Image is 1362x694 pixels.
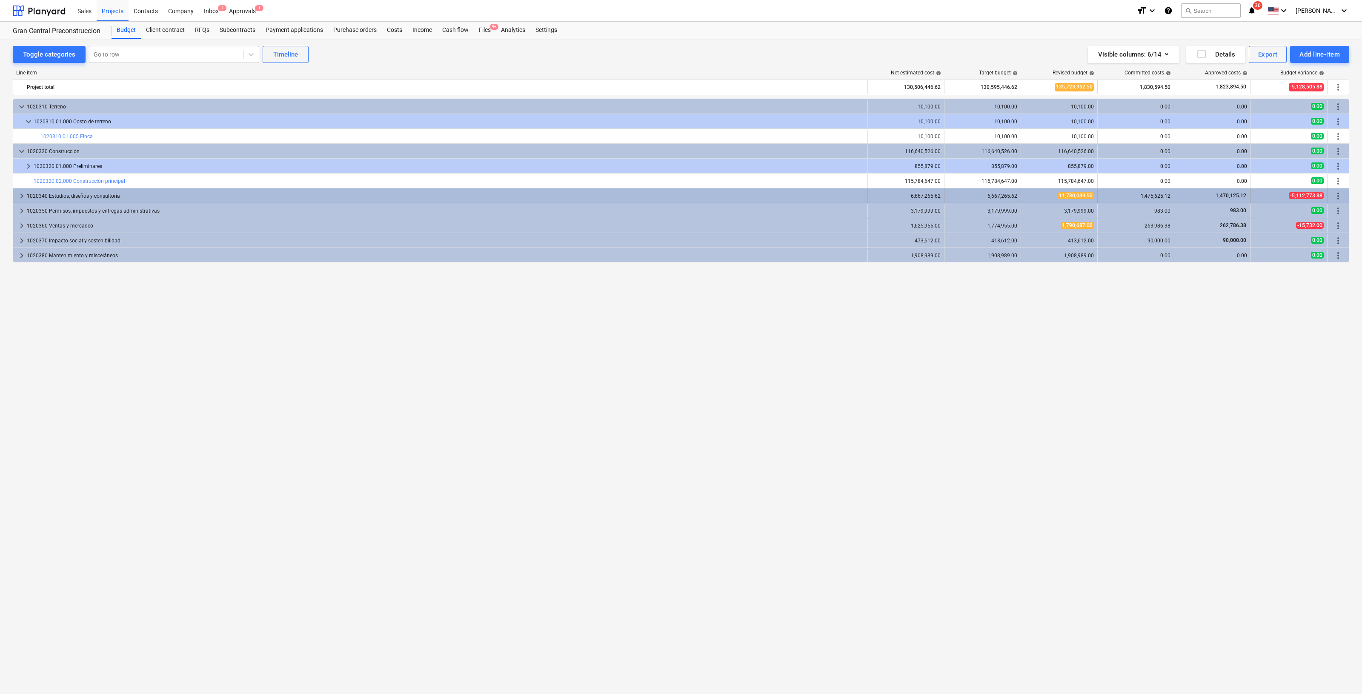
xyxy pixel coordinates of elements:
[474,22,496,39] a: Files9+
[1311,148,1324,154] span: 0.00
[871,80,941,94] div: 130,506,446.62
[260,22,328,39] div: Payment applications
[1058,192,1094,199] span: 11,780,039.50
[1186,46,1245,63] button: Details
[27,219,864,233] div: 1020360 Ventas y mercadeo
[13,46,86,63] button: Toggle categories
[17,221,27,231] span: keyboard_arrow_right
[1311,118,1324,125] span: 0.00
[1333,250,1343,261] span: More actions
[27,80,864,94] div: Project total
[1319,653,1362,694] div: Widget de chat
[871,193,941,199] div: 6,667,265.62
[1101,193,1170,199] div: 1,475,625.12
[1339,6,1349,16] i: keyboard_arrow_down
[17,191,27,201] span: keyboard_arrow_right
[1024,238,1094,244] div: 413,612.00
[40,134,93,139] a: 1020310.01.005 Finca
[27,189,864,203] div: 1020340 Estudios, diseños y consultoría
[1178,163,1247,169] div: 0.00
[948,163,1017,169] div: 855,879.00
[1319,653,1362,694] iframe: Chat Widget
[1024,104,1094,110] div: 10,100.00
[1178,104,1247,110] div: 0.00
[1219,222,1247,228] span: 262,786.38
[1311,177,1324,184] span: 0.00
[23,117,34,127] span: keyboard_arrow_down
[1333,102,1343,112] span: More actions
[948,134,1017,139] div: 10,100.00
[1222,237,1247,243] span: 90,000.00
[1055,83,1094,91] span: 135,723,952.50
[1178,119,1247,125] div: 0.00
[1296,222,1324,229] span: -15,732.00
[1101,134,1170,139] div: 0.00
[934,71,941,76] span: help
[27,249,864,262] div: 1020380 Mantenimiento y misceláneos
[1101,80,1170,94] div: 1,830,594.50
[34,178,125,184] a: 1020320.02.000 Construcción principal
[1125,70,1171,76] div: Committed costs
[1101,104,1170,110] div: 0.00
[1101,208,1170,214] div: 983.00
[496,22,530,39] a: Analytics
[1311,103,1324,110] span: 0.00
[17,146,27,156] span: keyboard_arrow_down
[1333,191,1343,201] span: More actions
[34,159,864,173] div: 1020320.01.000 Preliminares
[407,22,437,39] a: Income
[1178,178,1247,184] div: 0.00
[1333,221,1343,231] span: More actions
[1101,119,1170,125] div: 0.00
[891,70,941,76] div: Net estimated cost
[437,22,474,39] a: Cash flow
[1253,1,1262,10] span: 30
[328,22,382,39] a: Purchase orders
[1024,208,1094,214] div: 3,179,999.00
[1185,7,1192,14] span: search
[273,49,298,60] div: Timeline
[530,22,562,39] a: Settings
[1024,163,1094,169] div: 855,879.00
[1311,207,1324,214] span: 0.00
[1024,134,1094,139] div: 10,100.00
[1087,71,1094,76] span: help
[948,119,1017,125] div: 10,100.00
[1011,71,1018,76] span: help
[17,250,27,261] span: keyboard_arrow_right
[1241,71,1248,76] span: help
[17,206,27,216] span: keyboard_arrow_right
[1178,148,1247,154] div: 0.00
[17,236,27,246] span: keyboard_arrow_right
[141,22,190,39] a: Client contract
[948,253,1017,259] div: 1,908,989.00
[1101,253,1170,259] div: 0.00
[215,22,260,39] a: Subcontracts
[1164,6,1173,16] i: Knowledge base
[1333,161,1343,171] span: More actions
[871,119,941,125] div: 10,100.00
[1311,162,1324,169] span: 0.00
[1229,208,1247,213] span: 983.00
[27,145,864,158] div: 1020320 Construcción
[1098,49,1169,60] div: Visible columns : 6/14
[1333,117,1343,127] span: More actions
[1088,46,1179,63] button: Visible columns:6/14
[1061,222,1094,229] span: 1,790,687.00
[1258,49,1278,60] div: Export
[1333,206,1343,216] span: More actions
[1248,6,1256,16] i: notifications
[1333,146,1343,156] span: More actions
[1290,46,1349,63] button: Add line-item
[27,100,864,114] div: 1020310 Terreno
[17,102,27,112] span: keyboard_arrow_down
[1181,3,1241,18] button: Search
[1137,6,1147,16] i: format_size
[1053,70,1094,76] div: Revised budget
[1196,49,1235,60] div: Details
[190,22,215,39] div: RFQs
[1164,71,1171,76] span: help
